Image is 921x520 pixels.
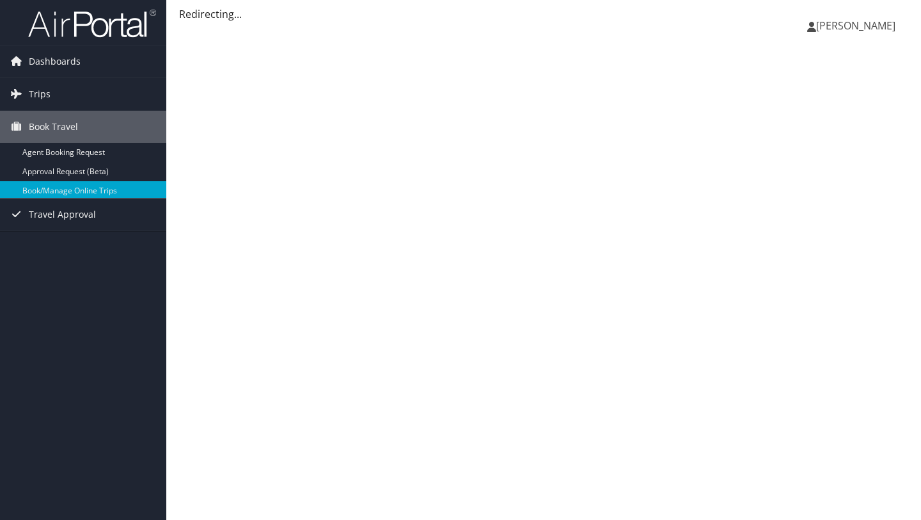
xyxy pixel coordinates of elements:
div: Redirecting... [179,6,908,22]
span: Travel Approval [29,199,96,231]
a: [PERSON_NAME] [807,6,908,45]
img: airportal-logo.png [28,8,156,38]
span: [PERSON_NAME] [816,19,895,33]
span: Trips [29,78,51,110]
span: Dashboards [29,45,81,77]
span: Book Travel [29,111,78,143]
